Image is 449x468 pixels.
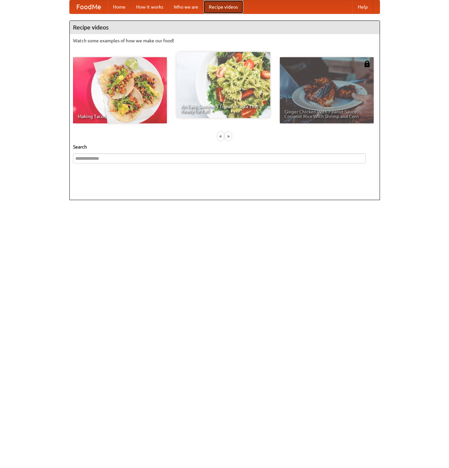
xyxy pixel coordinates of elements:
h5: Search [73,144,376,150]
a: Help [353,0,373,14]
a: Making Tacos [73,57,167,123]
h4: Recipe videos [70,21,380,34]
a: Home [108,0,131,14]
p: Watch some examples of how we make our food! [73,37,376,44]
span: An Easy, Summery Tomato Pasta That's Ready for Fall [181,104,266,113]
a: An Easy, Summery Tomato Pasta That's Ready for Fall [176,52,270,118]
a: FoodMe [70,0,108,14]
a: Recipe videos [204,0,243,14]
div: « [218,132,224,140]
a: How it works [131,0,168,14]
a: Who we are [168,0,204,14]
div: » [225,132,231,140]
img: 483408.png [364,61,370,67]
span: Making Tacos [78,114,162,119]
